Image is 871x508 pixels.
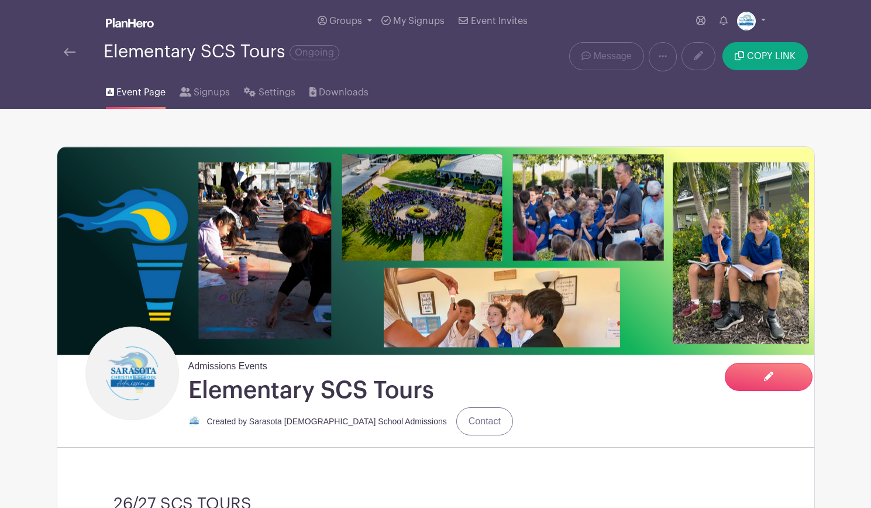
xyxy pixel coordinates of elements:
[329,16,362,26] span: Groups
[194,85,230,99] span: Signups
[188,416,200,427] img: Admisions%20Logo.png
[594,49,632,63] span: Message
[88,329,176,417] img: Admissions%20Logo%20%20(2).png
[569,42,643,70] a: Message
[456,407,513,435] a: Contact
[106,18,154,28] img: logo_white-6c42ec7e38ccf1d336a20a19083b03d10ae64f83f12c07503d8b9e83406b4c7d.svg
[188,376,434,405] h1: Elementary SCS Tours
[722,42,807,70] button: COPY LINK
[64,48,75,56] img: back-arrow-29a5d9b10d5bd6ae65dc969a981735edf675c4d7a1fe02e03b50dbd4ba3cdb55.svg
[737,12,756,30] img: Admisions%20Logo.png
[290,45,339,60] span: Ongoing
[309,71,369,109] a: Downloads
[116,85,166,99] span: Event Page
[259,85,295,99] span: Settings
[180,71,230,109] a: Signups
[104,42,339,61] div: Elementary SCS Tours
[393,16,445,26] span: My Signups
[244,71,295,109] a: Settings
[747,52,796,61] span: COPY LINK
[106,71,166,109] a: Event Page
[57,147,814,355] img: event_banner_7787.png
[319,85,369,99] span: Downloads
[471,16,528,26] span: Event Invites
[188,355,267,373] span: Admissions Events
[207,417,447,426] small: Created by Sarasota [DEMOGRAPHIC_DATA] School Admissions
